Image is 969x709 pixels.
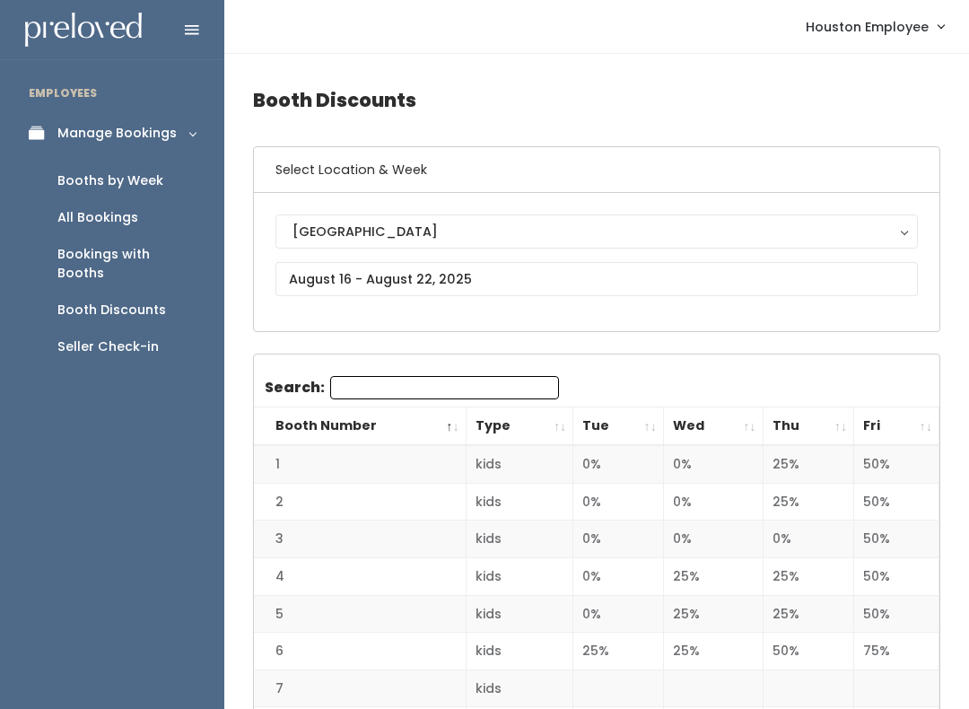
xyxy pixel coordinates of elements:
div: Booths by Week [57,171,163,190]
td: 0% [663,445,763,483]
td: kids [466,558,573,596]
td: 25% [663,558,763,596]
td: 50% [854,595,939,633]
td: 25% [763,445,854,483]
td: 1 [254,445,466,483]
td: kids [466,483,573,521]
h4: Booth Discounts [253,75,940,125]
td: kids [466,633,573,670]
span: Houston Employee [806,17,929,37]
td: 25% [663,595,763,633]
td: 2 [254,483,466,521]
input: August 16 - August 22, 2025 [275,262,918,296]
td: 50% [854,558,939,596]
td: 7 [254,670,466,707]
td: 50% [763,633,854,670]
td: 25% [573,633,664,670]
td: 50% [854,521,939,558]
td: 4 [254,558,466,596]
input: Search: [330,376,559,399]
td: kids [466,595,573,633]
td: 25% [763,483,854,521]
td: 0% [763,521,854,558]
td: 0% [573,445,664,483]
img: preloved logo [25,13,142,48]
td: 3 [254,521,466,558]
div: Manage Bookings [57,124,177,143]
td: 50% [854,483,939,521]
td: kids [466,445,573,483]
div: Bookings with Booths [57,245,196,283]
th: Booth Number: activate to sort column descending [254,407,466,446]
label: Search: [265,376,559,399]
td: 25% [663,633,763,670]
h6: Select Location & Week [254,147,939,193]
td: 25% [763,558,854,596]
td: kids [466,521,573,558]
td: 75% [854,633,939,670]
th: Thu: activate to sort column ascending [763,407,854,446]
th: Wed: activate to sort column ascending [663,407,763,446]
td: 0% [663,483,763,521]
td: 0% [573,483,664,521]
td: 50% [854,445,939,483]
td: 6 [254,633,466,670]
div: Seller Check-in [57,337,159,356]
td: 0% [573,558,664,596]
a: Houston Employee [788,7,962,46]
td: 0% [663,521,763,558]
button: [GEOGRAPHIC_DATA] [275,214,918,249]
th: Type: activate to sort column ascending [466,407,573,446]
div: All Bookings [57,208,138,227]
div: Booth Discounts [57,301,166,319]
td: 0% [573,595,664,633]
td: 5 [254,595,466,633]
th: Fri: activate to sort column ascending [854,407,939,446]
div: [GEOGRAPHIC_DATA] [292,222,901,241]
td: 25% [763,595,854,633]
td: kids [466,670,573,707]
th: Tue: activate to sort column ascending [573,407,664,446]
td: 0% [573,521,664,558]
